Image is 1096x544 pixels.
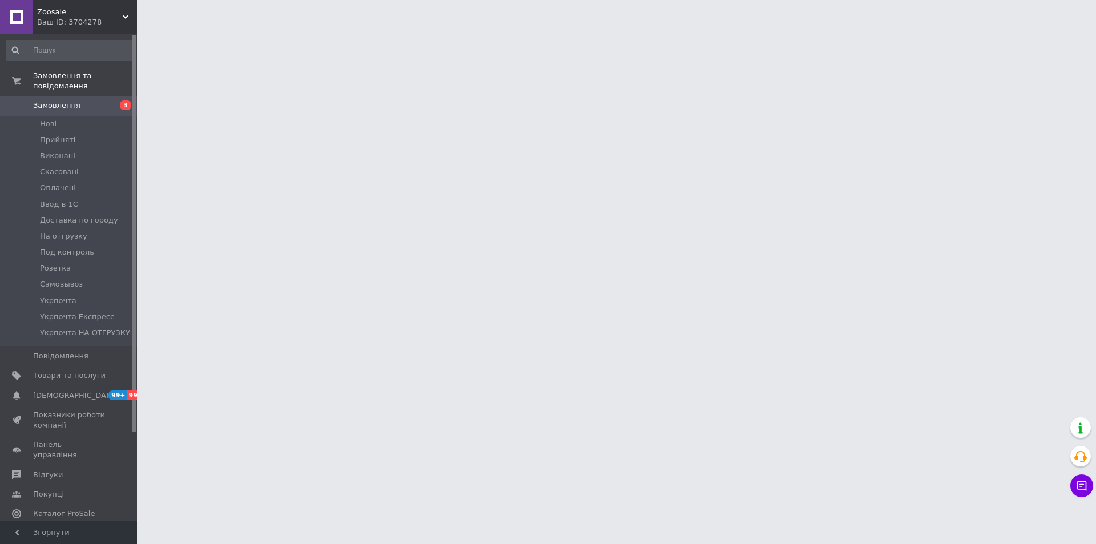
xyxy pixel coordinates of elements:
span: 99+ [108,390,127,400]
span: Самовывоз [40,279,83,289]
span: Показники роботи компанії [33,410,106,430]
span: Под контроль [40,247,94,257]
span: Оплачені [40,183,76,193]
span: Виконані [40,151,75,161]
button: Чат з покупцем [1070,474,1093,497]
span: Нові [40,119,57,129]
span: Товари та послуги [33,370,106,381]
span: Повідомлення [33,351,88,361]
input: Пошук [6,40,135,61]
span: На отгрузку [40,231,87,241]
span: Панель управління [33,440,106,460]
span: 3 [120,100,131,110]
span: Укрпочта Експресс [40,312,114,322]
span: Доставка по городу [40,215,118,225]
span: [DEMOGRAPHIC_DATA] [33,390,118,401]
span: Скасовані [40,167,79,177]
span: Розетка [40,263,71,273]
span: Замовлення [33,100,80,111]
span: Прийняті [40,135,75,145]
span: Укрпочта НА ОТГРУЗКУ [40,328,130,338]
span: Замовлення та повідомлення [33,71,137,91]
div: Ваш ID: 3704278 [37,17,137,27]
span: Укрпочта [40,296,76,306]
span: Відгуки [33,470,63,480]
span: Покупці [33,489,64,499]
span: Ввод в 1С [40,199,78,209]
span: Каталог ProSale [33,509,95,519]
span: Zoosale [37,7,123,17]
span: 99+ [127,390,146,400]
